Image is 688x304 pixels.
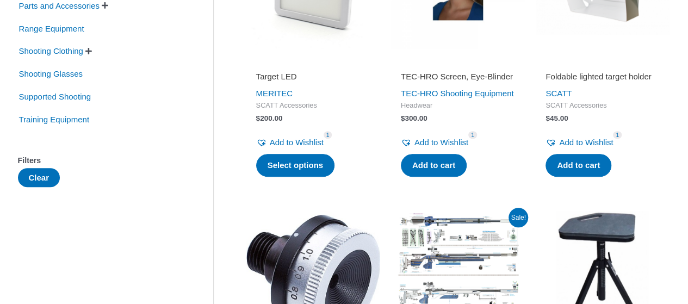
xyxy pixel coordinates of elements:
[613,131,622,139] span: 1
[102,2,108,9] span: 
[256,114,261,122] span: $
[401,135,468,150] a: Add to Wishlist
[18,1,101,10] a: Parts and Accessories
[18,46,84,55] a: Shooting Clothing
[18,153,181,169] div: Filters
[18,69,84,78] a: Shooting Glasses
[18,114,91,123] a: Training Equipment
[270,138,324,147] span: Add to Wishlist
[546,135,613,150] a: Add to Wishlist
[401,71,515,82] h2: TEC-HRO Screen, Eye-Blinder
[546,154,611,177] a: Add to cart: “Foldable lighted target holder”
[401,56,515,69] iframe: Customer reviews powered by Trustpilot
[256,71,370,86] a: Target LED
[546,71,660,82] h2: Foldable lighted target holder
[468,131,477,139] span: 1
[401,154,467,177] a: Add to cart: “TEC-HRO Screen, Eye-Blinder”
[256,89,293,98] a: MERITEC
[546,114,568,122] bdi: 45.00
[546,114,550,122] span: $
[18,23,85,32] a: Range Equipment
[18,42,84,60] span: Shooting Clothing
[401,101,515,110] span: Headwear
[18,20,85,38] span: Range Equipment
[546,71,660,86] a: Foldable lighted target holder
[256,56,370,69] iframe: Customer reviews powered by Trustpilot
[18,88,92,106] span: Supported Shooting
[401,71,515,86] a: TEC-HRO Screen, Eye-Blinder
[546,89,572,98] a: SCATT
[414,138,468,147] span: Add to Wishlist
[324,131,332,139] span: 1
[85,47,92,55] span: 
[256,135,324,150] a: Add to Wishlist
[18,91,92,101] a: Supported Shooting
[559,138,613,147] span: Add to Wishlist
[256,71,370,82] h2: Target LED
[18,168,60,187] button: Clear
[256,154,335,177] a: Select options for “Target LED”
[546,101,660,110] span: SCATT Accessories
[256,114,283,122] bdi: 200.00
[401,89,514,98] a: TEC-HRO Shooting Equipment
[509,208,528,227] span: Sale!
[546,56,660,69] iframe: Customer reviews powered by Trustpilot
[18,65,84,83] span: Shooting Glasses
[256,101,370,110] span: SCATT Accessories
[401,114,427,122] bdi: 300.00
[18,110,91,129] span: Training Equipment
[401,114,405,122] span: $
